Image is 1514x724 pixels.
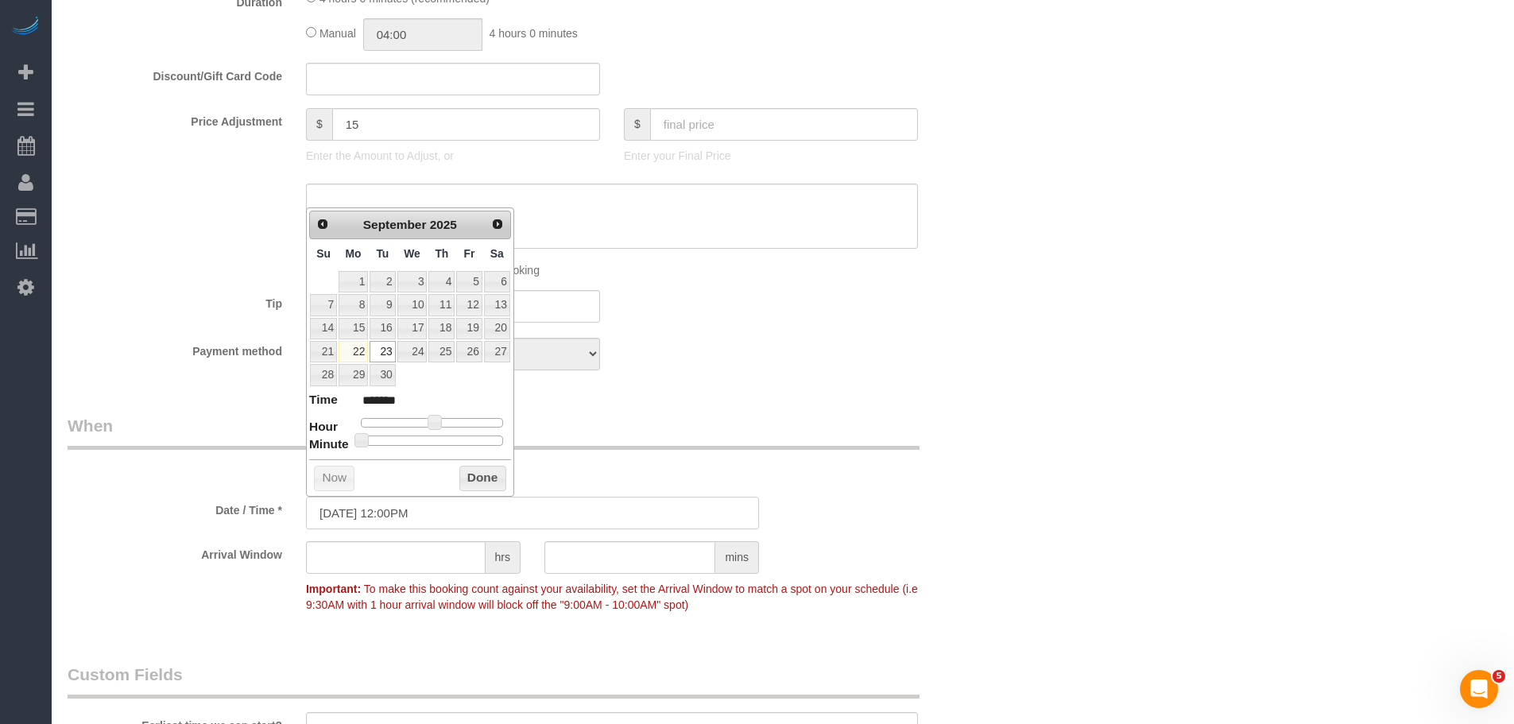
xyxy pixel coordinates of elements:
input: MM/DD/YYYY HH:MM [306,497,759,529]
a: 1 [339,271,368,292]
a: 12 [456,294,482,316]
span: Thursday [435,247,448,260]
a: Next [486,213,509,235]
input: final price [650,108,918,141]
a: 28 [310,364,337,385]
a: Prev [312,213,334,235]
a: 4 [428,271,455,292]
img: Automaid Logo [10,16,41,38]
a: 8 [339,294,368,316]
span: 5 [1493,670,1505,683]
strong: Important: [306,583,361,595]
label: Discount/Gift Card Code [56,63,294,84]
span: 2025 [430,218,457,231]
a: 15 [339,318,368,339]
a: 27 [484,341,510,362]
legend: When [68,414,920,450]
dt: Minute [309,436,349,455]
a: 25 [428,341,455,362]
a: 7 [310,294,337,316]
span: Friday [464,247,475,260]
a: 6 [484,271,510,292]
span: Monday [346,247,362,260]
a: 24 [397,341,428,362]
span: Tuesday [376,247,389,260]
button: Now [314,466,354,491]
dt: Time [309,391,338,411]
a: 18 [428,318,455,339]
a: 2 [370,271,395,292]
span: Manual [319,27,356,40]
span: Wednesday [404,247,420,260]
a: 3 [397,271,428,292]
a: 30 [370,364,395,385]
span: Sunday [316,247,331,260]
button: Done [459,466,506,491]
span: $ [624,108,650,141]
a: 11 [428,294,455,316]
a: 5 [456,271,482,292]
a: 16 [370,318,395,339]
a: 19 [456,318,482,339]
label: Payment method [56,338,294,359]
span: Saturday [490,247,504,260]
a: 13 [484,294,510,316]
label: Arrival Window [56,541,294,563]
span: hrs [486,541,521,574]
span: Next [491,218,504,230]
span: Prev [316,218,329,230]
a: 9 [370,294,395,316]
a: 17 [397,318,428,339]
span: To make this booking count against your availability, set the Arrival Window to match a spot on y... [306,583,918,611]
a: 23 [370,341,395,362]
p: Enter the Amount to Adjust, or [306,148,600,164]
label: Date / Time * [56,497,294,518]
legend: Custom Fields [68,663,920,699]
label: Tip [56,290,294,312]
a: 14 [310,318,337,339]
p: Enter your Final Price [624,148,918,164]
a: 10 [397,294,428,316]
a: 22 [339,341,368,362]
span: mins [715,541,759,574]
a: 21 [310,341,337,362]
span: $ [306,108,332,141]
span: September [363,218,427,231]
a: 29 [339,364,368,385]
label: Price Adjustment [56,108,294,130]
a: 20 [484,318,510,339]
dt: Hour [309,418,338,438]
iframe: Intercom live chat [1460,670,1498,708]
a: 26 [456,341,482,362]
span: 4 hours 0 minutes [490,27,578,40]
